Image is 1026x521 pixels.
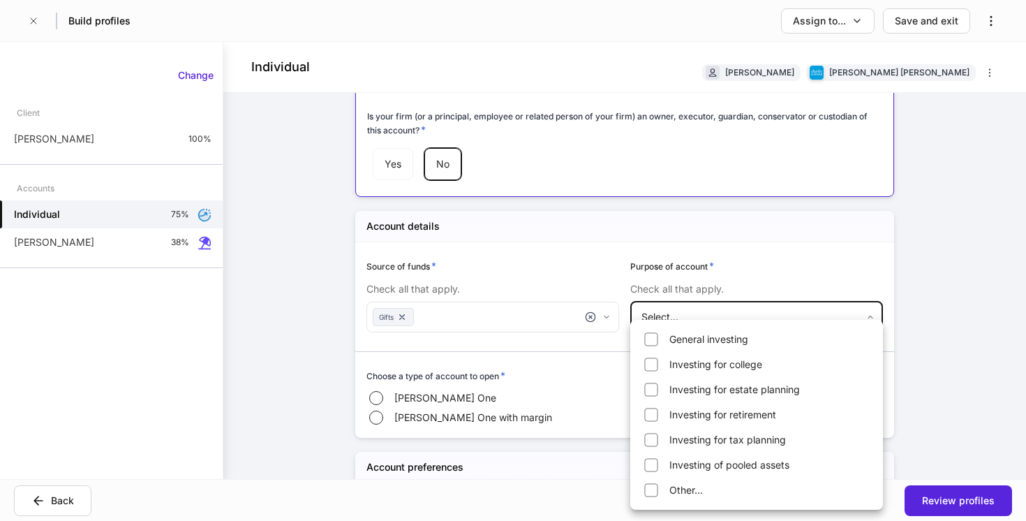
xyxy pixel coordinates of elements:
[633,404,880,426] li: Investing for retirement
[633,353,880,376] li: Investing for college
[633,379,880,401] li: Investing for estate planning
[633,454,880,476] li: Investing of pooled assets
[633,429,880,451] li: Investing for tax planning
[633,328,880,351] li: General investing
[633,479,880,501] li: Other...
